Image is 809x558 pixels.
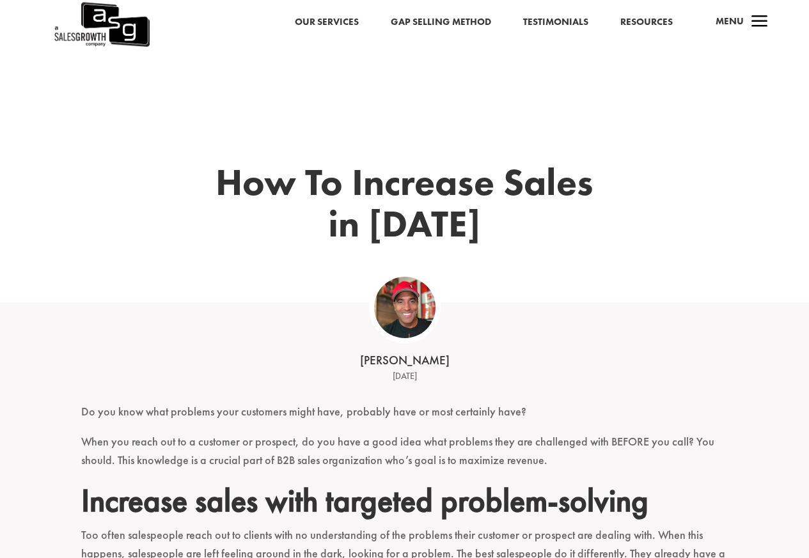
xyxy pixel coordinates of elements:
img: ASG Co_alternate lockup (1) [374,277,436,338]
p: Do you know what problems your customers might have, probably have or most certainly have? [81,403,728,433]
a: Resources [620,14,673,31]
h1: How To Increase Sales in [DATE] [194,162,616,251]
a: Our Services [295,14,359,31]
h2: Increase sales with targeted problem-solving [81,481,728,526]
div: [DATE] [207,369,603,384]
a: Testimonials [523,14,588,31]
span: a [747,10,773,35]
p: When you reach out to a customer or prospect, do you have a good idea what problems they are chal... [81,433,728,481]
span: Menu [716,15,744,27]
a: Gap Selling Method [391,14,491,31]
div: [PERSON_NAME] [207,352,603,369]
